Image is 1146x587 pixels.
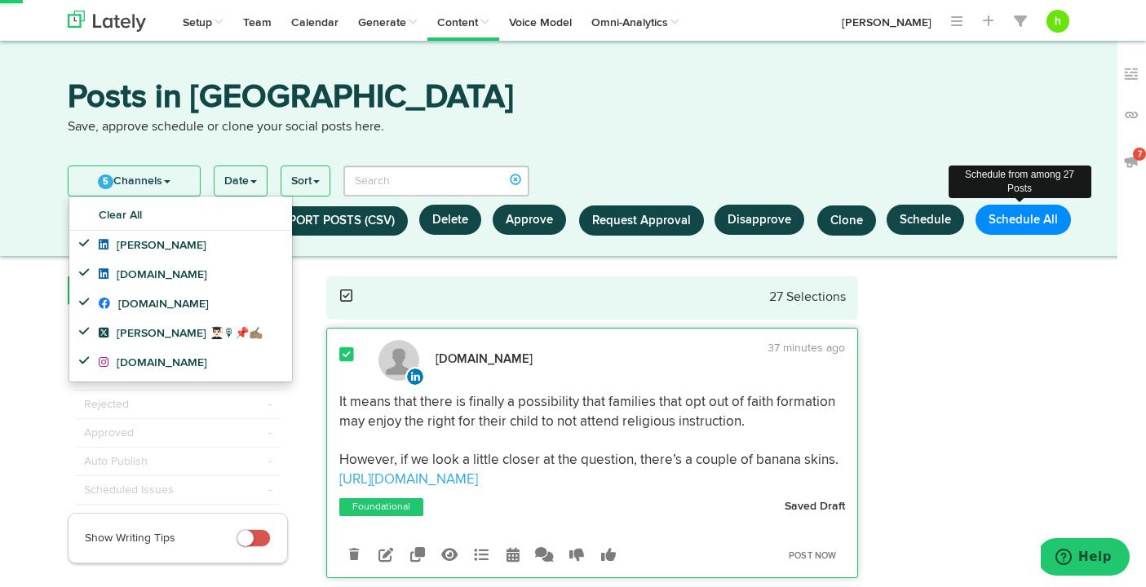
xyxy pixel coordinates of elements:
[260,206,408,236] button: Export Posts (CSV)
[592,214,691,227] span: Request Approval
[99,298,209,310] span: [DOMAIN_NAME]
[339,395,838,467] span: It means that there is finally a possibility that families that opt out of faith formation may en...
[579,205,704,236] button: Request Approval
[85,532,175,544] span: Show Writing Tips
[768,342,845,354] time: 37 minutes ago
[493,205,566,235] button: Approve
[68,82,1079,118] h3: Posts in [GEOGRAPHIC_DATA]
[405,367,425,386] img: linkedin.svg
[781,545,845,567] a: Post Now
[84,396,129,413] span: Rejected
[98,174,113,189] span: 5
[268,425,272,441] span: -
[378,340,419,381] img: avatar_blank.jpg
[349,499,414,515] a: Foundational
[436,353,533,365] strong: [DOMAIN_NAME]
[1046,10,1069,33] button: h
[976,205,1071,235] button: Schedule All
[69,166,200,196] a: 5Channels
[830,214,863,227] span: Clone
[68,11,146,32] img: logo_lately_bg_light.svg
[281,166,330,196] a: Sort
[343,166,530,196] input: Search
[785,501,845,512] strong: Saved Draft
[68,118,1079,137] p: Save, approve schedule or clone your social posts here.
[215,166,267,196] a: Date
[949,166,1091,198] div: Schedule from among 27 Posts
[419,205,481,235] button: Delete
[817,205,876,236] button: Clone
[769,291,846,304] small: 27 Selections
[84,453,148,470] span: Auto Publish
[99,269,207,280] span: [DOMAIN_NAME]
[99,357,207,369] span: [DOMAIN_NAME]
[715,205,804,235] button: Disapprove
[1123,153,1139,170] img: announcements_off.svg
[84,482,174,498] span: Scheduled Issues
[268,396,272,413] span: -
[1133,148,1146,161] span: 7
[1123,107,1139,123] img: links_off.svg
[339,473,478,487] a: [URL][DOMAIN_NAME]
[84,425,134,441] span: Approved
[99,240,206,251] span: [PERSON_NAME]
[268,453,272,470] span: -
[69,201,292,230] a: Clear All
[268,482,272,498] span: -
[887,205,964,235] button: Schedule
[1041,538,1130,579] iframe: Opens a widget where you can find more information
[1123,66,1139,82] img: keywords_off.svg
[99,328,263,339] span: [PERSON_NAME] 👨🏻‍🎓🎙📌✍🏽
